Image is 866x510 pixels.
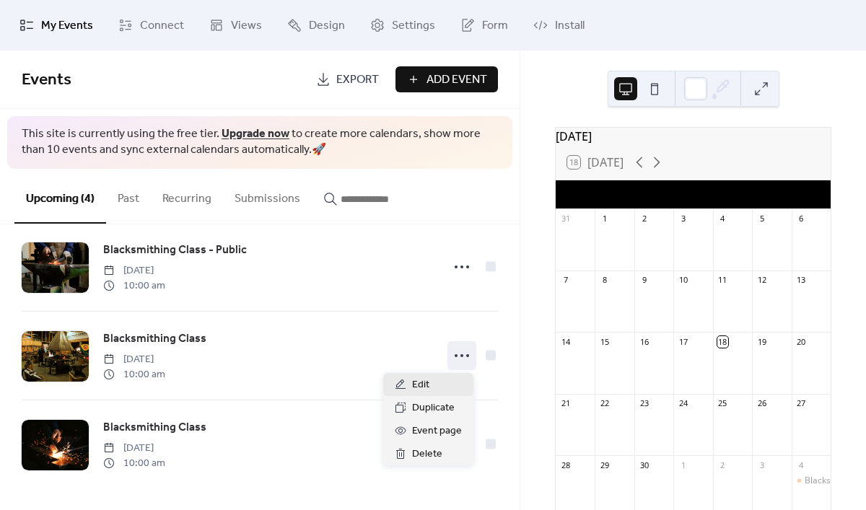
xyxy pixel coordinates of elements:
div: 3 [678,214,688,224]
button: Past [106,169,151,222]
a: Settings [359,6,446,45]
div: Blacksmithing Class - Public [792,475,831,487]
a: Design [276,6,356,45]
span: My Events [41,17,93,35]
a: Install [522,6,595,45]
a: Blacksmithing Class [103,418,206,437]
div: 5 [756,214,767,224]
button: Recurring [151,169,223,222]
span: [DATE] [103,441,165,456]
span: Delete [412,446,442,463]
span: 10:00 am [103,367,165,382]
div: 31 [560,214,571,224]
div: 11 [717,275,728,286]
a: Form [450,6,519,45]
span: Duplicate [412,400,455,417]
div: 25 [717,398,728,409]
span: Blacksmithing Class - Public [103,242,247,259]
div: 18 [717,336,728,347]
span: 10:00 am [103,456,165,471]
span: Events [22,64,71,96]
div: Wed [675,180,712,209]
a: Blacksmithing Class [103,330,206,348]
div: Sat [783,180,819,209]
div: 10 [678,275,688,286]
span: 10:00 am [103,278,165,294]
span: Event page [412,423,462,440]
div: 1 [599,214,610,224]
span: [DATE] [103,263,165,278]
span: Design [309,17,345,35]
a: Blacksmithing Class - Public [103,241,247,260]
div: 3 [756,460,767,470]
div: Sun [567,180,603,209]
div: 15 [599,336,610,347]
a: Export [305,66,390,92]
span: Views [231,17,262,35]
span: Export [336,71,379,89]
span: [DATE] [103,352,165,367]
span: Connect [140,17,184,35]
div: 1 [678,460,688,470]
span: Install [555,17,585,35]
div: Tue [639,180,675,209]
div: 7 [560,275,571,286]
span: Add Event [427,71,487,89]
div: 16 [639,336,649,347]
div: 28 [560,460,571,470]
div: 27 [796,398,807,409]
div: 8 [599,275,610,286]
div: 2 [639,214,649,224]
div: 4 [717,214,728,224]
div: 30 [639,460,649,470]
div: 20 [796,336,807,347]
div: 4 [796,460,807,470]
span: Edit [412,377,429,394]
a: Views [198,6,273,45]
div: 17 [678,336,688,347]
div: 23 [639,398,649,409]
div: 24 [678,398,688,409]
div: 12 [756,275,767,286]
div: 29 [599,460,610,470]
button: Upcoming (4) [14,169,106,224]
span: This site is currently using the free tier. to create more calendars, show more than 10 events an... [22,126,498,159]
div: 6 [796,214,807,224]
div: 21 [560,398,571,409]
div: 26 [756,398,767,409]
a: Upgrade now [222,123,289,145]
div: 2 [717,460,728,470]
span: Blacksmithing Class [103,330,206,348]
span: Settings [392,17,435,35]
div: 9 [639,275,649,286]
div: 14 [560,336,571,347]
button: Add Event [395,66,498,92]
a: Connect [108,6,195,45]
div: [DATE] [556,128,831,145]
a: My Events [9,6,104,45]
div: 13 [796,275,807,286]
div: Mon [603,180,639,209]
div: Thu [711,180,747,209]
div: Fri [747,180,783,209]
div: 19 [756,336,767,347]
div: 22 [599,398,610,409]
span: Form [482,17,508,35]
button: Submissions [223,169,312,222]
